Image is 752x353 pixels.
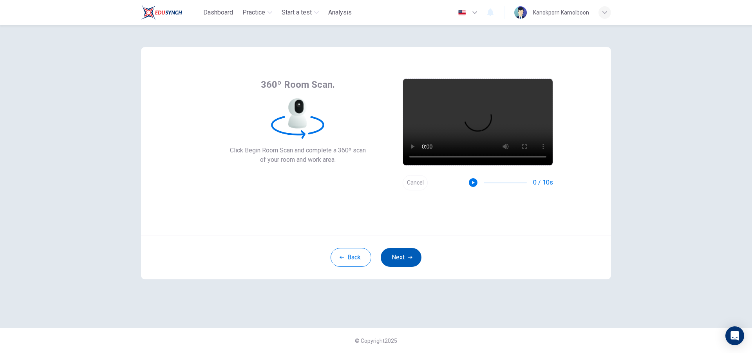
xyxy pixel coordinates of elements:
[203,8,233,17] span: Dashboard
[355,338,397,344] span: © Copyright 2025
[200,5,236,20] button: Dashboard
[403,175,428,190] button: Cancel
[141,5,182,20] img: Train Test logo
[325,5,355,20] button: Analysis
[282,8,312,17] span: Start a test
[533,178,553,187] span: 0 / 10s
[533,8,589,17] div: Kanokporn Kamolboon
[328,8,352,17] span: Analysis
[514,6,527,19] img: Profile picture
[239,5,275,20] button: Practice
[278,5,322,20] button: Start a test
[230,146,366,155] span: Click Begin Room Scan and complete a 360º scan
[242,8,265,17] span: Practice
[457,10,467,16] img: en
[331,248,371,267] button: Back
[230,155,366,165] span: of your room and work area.
[261,78,335,91] span: 360º Room Scan.
[381,248,421,267] button: Next
[725,326,744,345] div: Open Intercom Messenger
[141,5,200,20] a: Train Test logo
